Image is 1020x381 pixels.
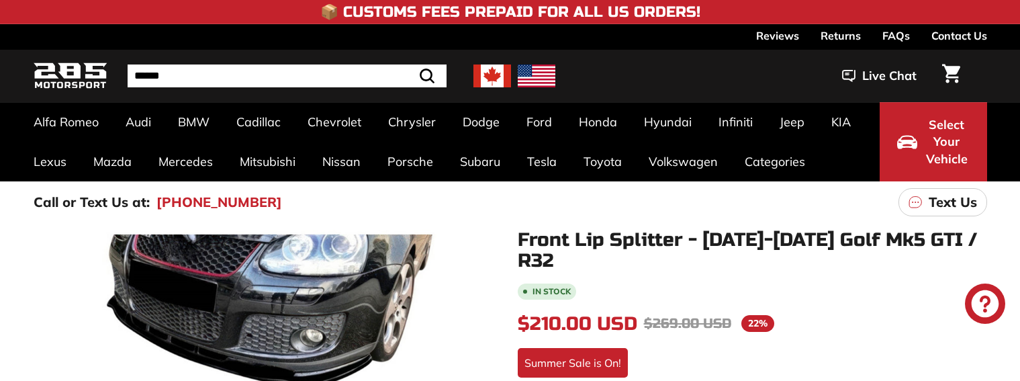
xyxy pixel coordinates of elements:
[731,142,819,181] a: Categories
[223,102,294,142] a: Cadillac
[447,142,514,181] a: Subaru
[570,142,635,181] a: Toyota
[532,288,571,296] b: In stock
[226,142,309,181] a: Mitsubishi
[112,102,165,142] a: Audi
[518,348,628,378] div: Summer Sale is On!
[145,142,226,181] a: Mercedes
[862,67,917,85] span: Live Chat
[294,102,375,142] a: Chevrolet
[128,65,447,87] input: Search
[20,102,112,142] a: Alfa Romeo
[741,315,774,332] span: 22%
[898,188,987,216] a: Text Us
[766,102,818,142] a: Jeep
[931,24,987,47] a: Contact Us
[756,24,799,47] a: Reviews
[449,102,513,142] a: Dodge
[375,102,449,142] a: Chrysler
[165,102,223,142] a: BMW
[34,60,107,92] img: Logo_285_Motorsport_areodynamics_components
[880,102,987,181] button: Select Your Vehicle
[882,24,910,47] a: FAQs
[825,59,934,93] button: Live Chat
[518,230,987,271] h1: Front Lip Splitter - [DATE]-[DATE] Golf Mk5 GTI / R32
[156,192,282,212] a: [PHONE_NUMBER]
[635,142,731,181] a: Volkswagen
[374,142,447,181] a: Porsche
[513,102,565,142] a: Ford
[20,142,80,181] a: Lexus
[961,284,1009,327] inbox-online-store-chat: Shopify online store chat
[34,192,150,212] p: Call or Text Us at:
[514,142,570,181] a: Tesla
[821,24,861,47] a: Returns
[631,102,705,142] a: Hyundai
[80,142,145,181] a: Mazda
[929,192,977,212] p: Text Us
[705,102,766,142] a: Infiniti
[565,102,631,142] a: Honda
[934,53,968,99] a: Cart
[518,312,637,335] span: $210.00 USD
[818,102,864,142] a: KIA
[644,315,731,332] span: $269.00 USD
[309,142,374,181] a: Nissan
[924,116,970,168] span: Select Your Vehicle
[320,4,700,20] h4: 📦 Customs Fees Prepaid for All US Orders!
